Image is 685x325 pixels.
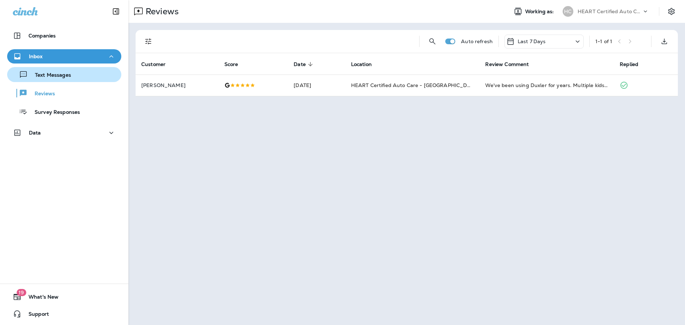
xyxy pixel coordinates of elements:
button: Data [7,126,121,140]
p: HEART Certified Auto Care [578,9,642,14]
span: Location [351,61,381,67]
button: Text Messages [7,67,121,82]
span: Working as: [525,9,555,15]
span: Date [294,61,306,67]
p: Data [29,130,41,136]
button: Filters [141,34,156,49]
span: Replied [620,61,648,67]
td: [DATE] [288,75,345,96]
div: We've been using Duxler for years. Multiple kids, multiple cars. I've always found them to be hon... [485,82,608,89]
span: Score [224,61,238,67]
span: Review Comment [485,61,538,67]
span: What's New [21,294,59,303]
span: 19 [16,289,26,296]
span: Customer [141,61,166,67]
p: Last 7 Days [518,39,546,44]
span: Replied [620,61,638,67]
button: Inbox [7,49,121,64]
p: [PERSON_NAME] [141,82,213,88]
p: Text Messages [28,72,71,79]
button: Export as CSV [657,34,671,49]
button: 19What's New [7,290,121,304]
div: HC [563,6,573,17]
span: Review Comment [485,61,529,67]
p: Reviews [27,91,55,97]
div: 1 - 1 of 1 [595,39,612,44]
p: Inbox [29,54,42,59]
span: Support [21,311,49,320]
span: Score [224,61,248,67]
p: Companies [29,33,56,39]
button: Settings [665,5,678,18]
p: Survey Responses [27,109,80,116]
span: Customer [141,61,175,67]
span: Date [294,61,315,67]
p: Reviews [143,6,179,17]
button: Collapse Sidebar [106,4,126,19]
button: Survey Responses [7,104,121,119]
span: HEART Certified Auto Care - [GEOGRAPHIC_DATA] [351,82,479,88]
button: Reviews [7,86,121,101]
button: Support [7,307,121,321]
button: Search Reviews [425,34,440,49]
button: Companies [7,29,121,43]
span: Location [351,61,372,67]
p: Auto refresh [461,39,493,44]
